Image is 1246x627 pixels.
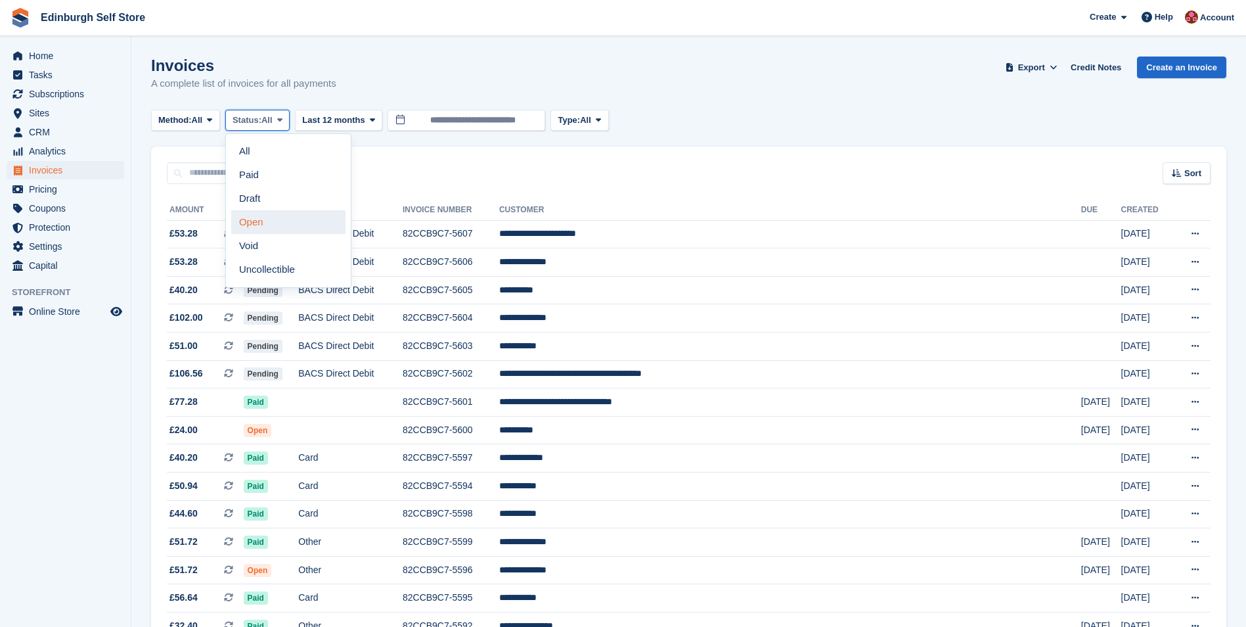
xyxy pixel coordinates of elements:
[298,444,403,473] td: Card
[169,563,198,577] span: £51.72
[1121,220,1173,248] td: [DATE]
[7,218,124,237] a: menu
[1121,200,1173,221] th: Created
[231,139,345,163] a: All
[1018,61,1045,74] span: Export
[12,286,131,299] span: Storefront
[169,507,198,521] span: £44.60
[7,256,124,275] a: menu
[244,507,268,521] span: Paid
[7,237,124,256] a: menu
[231,258,345,281] a: Uncollectible
[1200,11,1234,24] span: Account
[7,85,124,103] a: menu
[1121,276,1173,304] td: [DATE]
[231,163,345,187] a: Paid
[298,276,403,304] td: BACS Direct Debit
[298,500,403,528] td: Card
[151,57,336,74] h1: Invoices
[225,110,290,131] button: Status: All
[231,210,345,234] a: Open
[298,304,403,333] td: BACS Direct Debit
[244,592,268,605] span: Paid
[1002,57,1060,78] button: Export
[403,333,499,361] td: 82CCB9C7-5603
[29,161,108,179] span: Invoices
[151,110,220,131] button: Method: All
[1081,416,1121,444] td: [DATE]
[244,424,272,437] span: Open
[261,114,273,127] span: All
[244,284,282,297] span: Pending
[1121,528,1173,557] td: [DATE]
[7,104,124,122] a: menu
[1081,528,1121,557] td: [DATE]
[302,114,365,127] span: Last 12 months
[169,255,198,269] span: £53.28
[169,479,198,493] span: £50.94
[192,114,203,127] span: All
[244,396,268,409] span: Paid
[29,142,108,160] span: Analytics
[403,473,499,501] td: 82CCB9C7-5594
[169,395,198,409] span: £77.28
[403,276,499,304] td: 82CCB9C7-5605
[403,500,499,528] td: 82CCB9C7-5598
[1121,304,1173,333] td: [DATE]
[7,302,124,321] a: menu
[151,76,336,91] p: A complete list of invoices for all payments
[298,528,403,557] td: Other
[169,311,203,325] span: £102.00
[1081,200,1121,221] th: Due
[403,416,499,444] td: 82CCB9C7-5600
[11,8,30,28] img: stora-icon-8386f47178a22dfd0bd8f6a31ec36ba5ce8667c1dd55bd0f319d3a0aa187defe.svg
[244,312,282,325] span: Pending
[7,47,124,65] a: menu
[499,200,1081,221] th: Customer
[244,340,282,353] span: Pending
[231,234,345,258] a: Void
[403,220,499,248] td: 82CCB9C7-5607
[1081,388,1121,417] td: [DATE]
[403,388,499,417] td: 82CCB9C7-5601
[298,584,403,613] td: Card
[244,564,272,577] span: Open
[295,110,382,131] button: Last 12 months
[403,200,499,221] th: Invoice Number
[29,47,108,65] span: Home
[298,333,403,361] td: BACS Direct Debit
[29,302,108,321] span: Online Store
[298,360,403,388] td: BACS Direct Debit
[29,237,108,256] span: Settings
[29,123,108,141] span: CRM
[1121,248,1173,277] td: [DATE]
[1081,556,1121,584] td: [DATE]
[244,480,268,493] span: Paid
[169,535,198,549] span: £51.72
[7,161,124,179] a: menu
[167,200,244,221] th: Amount
[403,584,499,613] td: 82CCB9C7-5595
[29,256,108,275] span: Capital
[1121,473,1173,501] td: [DATE]
[29,104,108,122] span: Sites
[558,114,580,127] span: Type:
[35,7,150,28] a: Edinburgh Self Store
[169,423,198,437] span: £24.00
[1121,360,1173,388] td: [DATE]
[403,444,499,473] td: 82CCB9C7-5597
[1137,57,1226,78] a: Create an Invoice
[169,451,198,465] span: £40.20
[1065,57,1126,78] a: Credit Notes
[403,556,499,584] td: 82CCB9C7-5596
[1121,388,1173,417] td: [DATE]
[169,591,198,605] span: £56.64
[29,180,108,198] span: Pricing
[403,360,499,388] td: 82CCB9C7-5602
[158,114,192,127] span: Method:
[403,304,499,333] td: 82CCB9C7-5604
[244,367,282,381] span: Pending
[169,367,203,381] span: £106.56
[231,187,345,210] a: Draft
[29,66,108,84] span: Tasks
